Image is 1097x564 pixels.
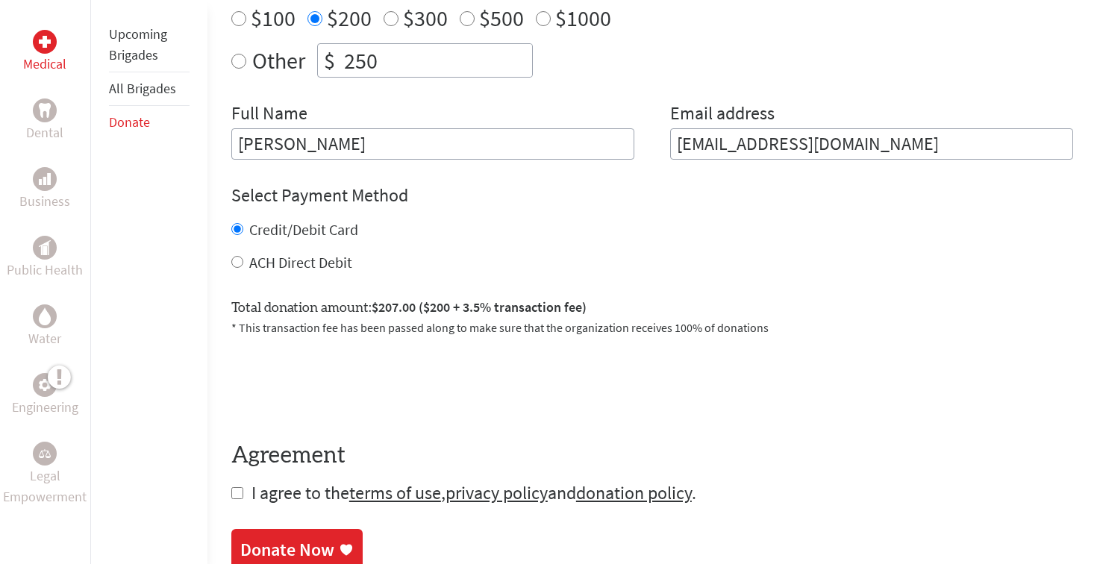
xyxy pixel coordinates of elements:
li: Upcoming Brigades [109,18,190,72]
li: Donate [109,106,190,139]
div: Medical [33,30,57,54]
span: I agree to the , and . [251,481,696,504]
p: Public Health [7,260,83,281]
p: Business [19,191,70,212]
label: $100 [251,4,296,32]
input: Enter Full Name [231,128,634,160]
div: $ [318,44,341,77]
a: All Brigades [109,80,176,97]
label: Other [252,43,305,78]
a: terms of use [349,481,441,504]
a: EngineeringEngineering [12,373,78,418]
label: $300 [403,4,448,32]
img: Water [39,307,51,325]
img: Business [39,173,51,185]
a: WaterWater [28,304,61,349]
h4: Select Payment Method [231,184,1073,207]
p: Engineering [12,397,78,418]
h4: Agreement [231,442,1073,469]
p: Water [28,328,61,349]
div: Donate Now [240,538,334,562]
a: Public HealthPublic Health [7,236,83,281]
p: Legal Empowerment [3,466,87,507]
input: Your Email [670,128,1073,160]
img: Legal Empowerment [39,449,51,458]
iframe: reCAPTCHA [231,354,458,413]
img: Engineering [39,379,51,391]
label: ACH Direct Debit [249,253,352,272]
label: Full Name [231,101,307,128]
a: DentalDental [26,98,63,143]
img: Public Health [39,240,51,255]
a: BusinessBusiness [19,167,70,212]
a: Donate [109,113,150,131]
label: $500 [479,4,524,32]
a: MedicalMedical [23,30,66,75]
div: Dental [33,98,57,122]
a: donation policy [576,481,692,504]
div: Public Health [33,236,57,260]
label: Credit/Debit Card [249,220,358,239]
p: Dental [26,122,63,143]
div: Water [33,304,57,328]
p: * This transaction fee has been passed along to make sure that the organization receives 100% of ... [231,319,1073,336]
label: Email address [670,101,775,128]
div: Legal Empowerment [33,442,57,466]
a: Upcoming Brigades [109,25,167,63]
label: Total donation amount: [231,297,587,319]
label: $1000 [555,4,611,32]
div: Business [33,167,57,191]
label: $200 [327,4,372,32]
p: Medical [23,54,66,75]
div: Engineering [33,373,57,397]
span: $207.00 ($200 + 3.5% transaction fee) [372,298,587,316]
a: Legal EmpowermentLegal Empowerment [3,442,87,507]
input: Enter Amount [341,44,532,77]
img: Dental [39,103,51,117]
li: All Brigades [109,72,190,106]
img: Medical [39,36,51,48]
a: privacy policy [446,481,548,504]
